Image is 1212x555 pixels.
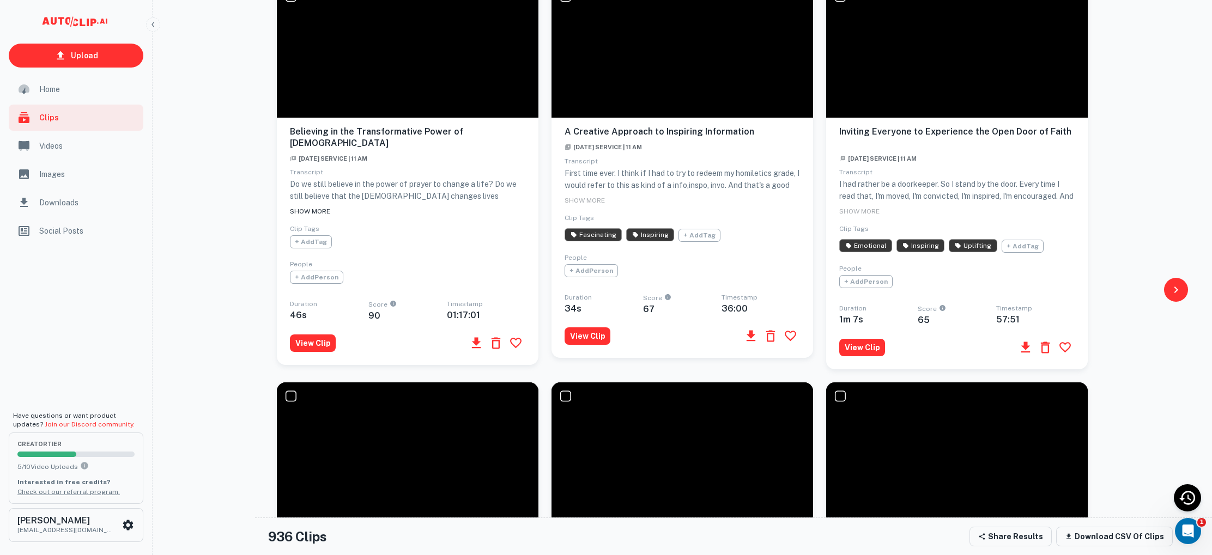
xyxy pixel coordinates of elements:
p: Interested in free credits? [17,477,135,487]
h6: 34 s [565,303,643,314]
span: Clips [39,112,137,124]
a: Upload [9,44,143,68]
button: [PERSON_NAME][EMAIL_ADDRESS][DOMAIN_NAME] [9,508,143,542]
button: Download CSV of clips [1056,527,1173,546]
a: [DATE] Service | 11 AM [565,141,642,151]
h6: 67 [643,304,722,314]
span: creator Tier [17,441,135,447]
span: People [565,254,587,261]
span: SHOW MORE [290,208,330,215]
h6: 46 s [290,310,368,320]
span: Transcript [565,157,598,165]
span: Downloads [39,197,137,209]
span: AI has identified this clip as Inspiring [626,228,674,241]
a: Social Posts [9,218,143,244]
span: Videos [39,140,137,152]
button: View Clip [565,327,610,345]
span: 1 [1197,518,1206,527]
a: Videos [9,133,143,159]
span: + Add Person [565,264,618,277]
span: Duration [565,294,592,301]
span: [DATE] Service | 11 AM [565,144,642,150]
a: Home [9,76,143,102]
span: + Add Person [290,271,343,284]
a: [DATE] Service | 11 AM [290,153,367,163]
span: Social Posts [39,225,137,237]
span: [DATE] Service | 11 AM [839,155,917,162]
a: Clips [9,105,143,131]
span: Have questions or want product updates? [13,412,135,428]
span: People [290,260,312,268]
h6: [PERSON_NAME] [17,516,116,525]
span: Duration [290,300,317,308]
span: Transcript [839,168,872,176]
span: AI has identified this clip as Fascinating [565,228,622,241]
h6: Inviting Everyone to Experience the Open Door of Faith [839,126,1075,149]
div: An AI-calculated score on a clip's engagement potential, scored from 0 to 100. [937,306,946,315]
span: Score [918,306,996,315]
span: Score [643,295,722,304]
a: Join our Discord community. [45,420,135,428]
span: + Add Tag [678,229,720,242]
span: Transcript [290,168,323,176]
h6: 65 [918,315,996,325]
span: AI has identified this clip as Inspiring [896,239,944,252]
h6: Believing in the Transformative Power of [DEMOGRAPHIC_DATA] [290,126,525,149]
span: + Add Tag [290,235,332,248]
span: Timestamp [722,294,758,301]
span: AI has identified this clip as Uplifting [949,239,997,252]
button: View Clip [290,334,336,352]
h6: 90 [368,310,447,321]
span: Images [39,168,137,180]
div: An AI-calculated score on a clip's engagement potential, scored from 0 to 100. [387,301,397,310]
button: View Clip [839,339,885,356]
span: People [839,265,862,272]
button: Share Results [969,527,1052,546]
span: Timestamp [447,300,483,308]
p: Upload [71,50,98,62]
span: SHOW MORE [839,208,880,215]
button: creatorTier5/10Video UploadsYou can upload 10 videos per month on the creator tier. Upgrade to up... [9,432,143,503]
span: + Add Tag [1002,240,1044,253]
span: AI has identified this clip as Emotional [839,239,892,252]
h6: 01:17:01 [447,310,525,320]
svg: You can upload 10 videos per month on the creator tier. Upgrade to upload more. [80,461,89,470]
span: Clip Tags [839,225,869,233]
span: + Add Person [839,275,893,288]
div: An AI-calculated score on a clip's engagement potential, scored from 0 to 100. [662,295,671,304]
h6: A Creative Approach to Inspiring Information [565,126,800,138]
span: Clip Tags [565,214,594,222]
span: SHOW MORE [565,197,605,204]
span: Home [39,83,137,95]
span: [DATE] Service | 11 AM [290,155,367,162]
h6: 57:51 [996,314,1075,325]
h6: 36:00 [722,303,800,314]
p: 5 / 10 Video Uploads [17,461,135,472]
h4: 936 Clips [268,527,327,546]
p: [EMAIL_ADDRESS][DOMAIN_NAME] [17,525,116,535]
a: Check out our referral program. [17,488,120,496]
span: Duration [839,304,866,312]
p: I had rather be a doorkeeper. So I stand by the door. Every time I read that, I'm moved, I'm conv... [839,178,1075,346]
h6: 1m 7 s [839,314,918,325]
a: Downloads [9,190,143,216]
span: Score [368,301,447,310]
div: Recent Activity [1174,484,1201,511]
span: Timestamp [996,304,1032,312]
span: Clip Tags [290,225,319,233]
p: First time ever. I think if I had to try to redeem my homiletics grade, I would refer to this as ... [565,167,800,275]
a: [DATE] Service | 11 AM [839,153,917,163]
a: Images [9,161,143,187]
p: Do we still believe in the power of prayer to change a life? Do we still believe that the [DEMOGR... [290,178,525,310]
iframe: Intercom live chat [1175,518,1201,544]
